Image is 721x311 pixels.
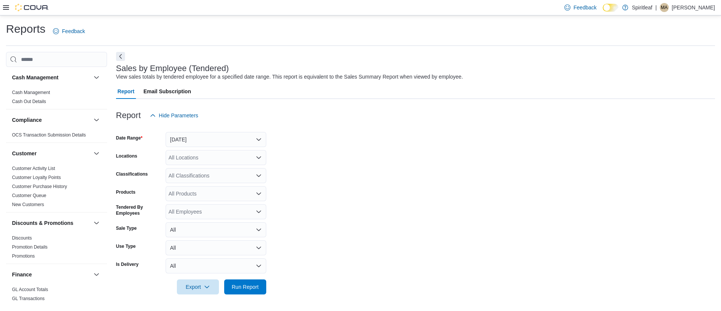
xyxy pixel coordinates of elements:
[92,218,101,228] button: Discounts & Promotions
[12,202,44,208] span: New Customers
[12,99,46,104] a: Cash Out Details
[12,271,32,278] h3: Finance
[12,271,91,278] button: Finance
[256,173,262,179] button: Open list of options
[12,165,55,171] span: Customer Activity List
[632,3,652,12] p: Spiritleaf
[116,225,137,231] label: Sale Type
[116,135,143,141] label: Date Range
[116,243,136,249] label: Use Type
[92,149,101,158] button: Customer
[12,132,86,138] span: OCS Transaction Submission Details
[12,166,55,171] a: Customer Activity List
[166,258,266,273] button: All
[12,244,48,250] a: Promotion Details
[50,24,88,39] a: Feedback
[116,73,463,81] div: View sales totals by tendered employee for a specified date range. This report is equivalent to t...
[92,73,101,82] button: Cash Management
[232,283,259,291] span: Run Report
[12,150,91,157] button: Customer
[12,253,35,259] span: Promotions
[6,21,45,36] h1: Reports
[159,112,198,119] span: Hide Parameters
[118,84,134,99] span: Report
[12,193,46,199] span: Customer Queue
[12,253,35,259] a: Promotions
[603,4,618,12] input: Dark Mode
[12,296,45,302] span: GL Transactions
[12,132,86,138] a: OCS Transaction Submission Details
[12,116,91,124] button: Compliance
[166,240,266,255] button: All
[143,84,191,99] span: Email Subscription
[256,209,262,215] button: Open list of options
[181,279,214,294] span: Export
[147,108,201,123] button: Hide Parameters
[116,111,141,120] h3: Report
[672,3,715,12] p: [PERSON_NAME]
[6,285,107,306] div: Finance
[12,74,91,81] button: Cash Management
[62,27,85,35] span: Feedback
[92,270,101,279] button: Finance
[12,150,36,157] h3: Customer
[12,296,45,301] a: GL Transactions
[12,287,48,292] a: GL Account Totals
[12,287,48,293] span: GL Account Totals
[655,3,657,12] p: |
[116,52,125,61] button: Next
[116,64,229,73] h3: Sales by Employee (Tendered)
[12,219,73,227] h3: Discounts & Promotions
[6,88,107,109] div: Cash Management
[12,235,32,241] span: Discounts
[12,193,46,198] a: Customer Queue
[15,4,49,11] img: Cova
[6,164,107,212] div: Customer
[12,235,32,241] a: Discounts
[6,234,107,264] div: Discounts & Promotions
[12,219,91,227] button: Discounts & Promotions
[116,171,148,177] label: Classifications
[116,204,163,216] label: Tendered By Employees
[573,4,596,11] span: Feedback
[166,222,266,237] button: All
[116,153,137,159] label: Locations
[116,189,136,195] label: Products
[6,130,107,143] div: Compliance
[12,116,42,124] h3: Compliance
[12,202,44,207] a: New Customers
[12,74,59,81] h3: Cash Management
[256,191,262,197] button: Open list of options
[116,261,139,267] label: Is Delivery
[12,184,67,189] a: Customer Purchase History
[224,279,266,294] button: Run Report
[661,3,668,12] span: MA
[660,3,669,12] div: Mark A
[12,90,50,96] span: Cash Management
[92,115,101,124] button: Compliance
[256,155,262,161] button: Open list of options
[12,184,67,190] span: Customer Purchase History
[12,175,61,180] a: Customer Loyalty Points
[166,132,266,147] button: [DATE]
[12,244,48,250] span: Promotion Details
[12,99,46,105] span: Cash Out Details
[12,90,50,95] a: Cash Management
[12,174,61,181] span: Customer Loyalty Points
[177,279,219,294] button: Export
